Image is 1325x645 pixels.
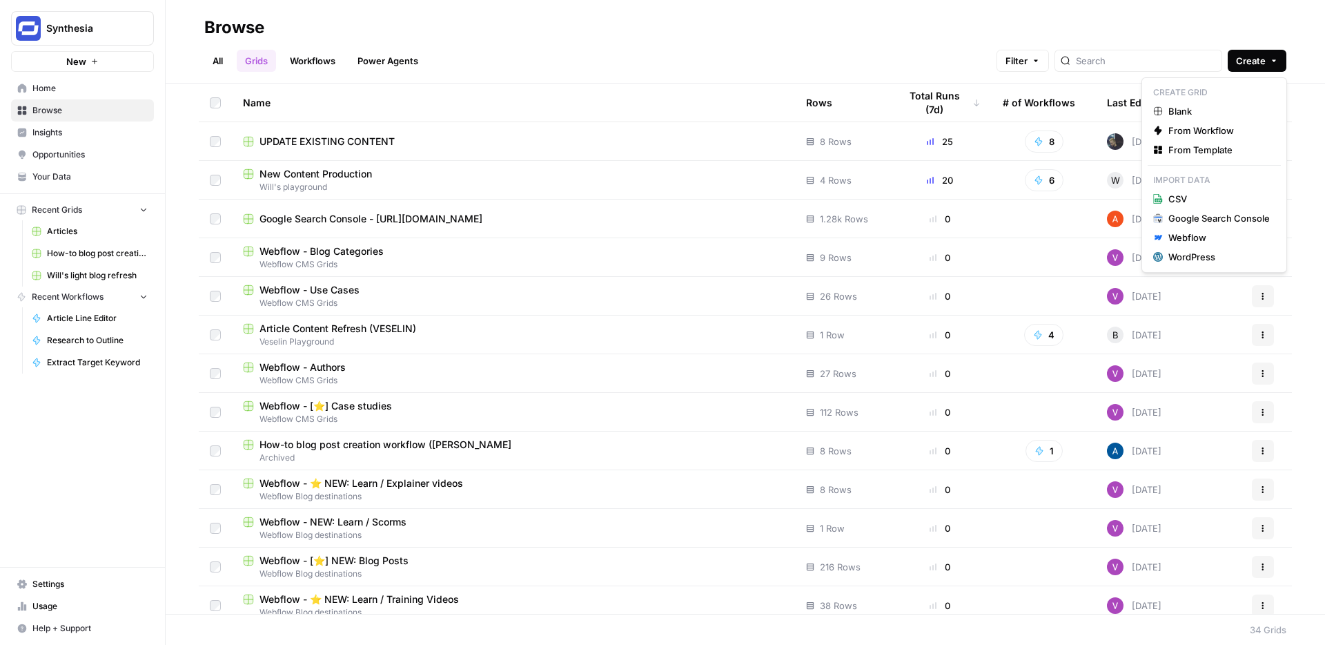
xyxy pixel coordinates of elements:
[1107,288,1123,305] img: u5s9sr84i1zya6e83i9a0udxv2mu
[1107,288,1161,305] div: [DATE]
[1107,249,1123,266] img: u5s9sr84i1zya6e83i9a0udxv2mu
[26,352,154,374] a: Extract Target Keyword
[1107,133,1161,150] div: [DATE]
[11,200,154,220] button: Recent Grids
[32,600,148,613] span: Usage
[11,617,154,639] button: Help + Support
[820,289,857,303] span: 26 Rows
[243,606,784,619] span: Webflow Blog destinations
[259,322,416,336] span: Article Content Refresh (VESELIN)
[1107,365,1123,382] img: u5s9sr84i1zya6e83i9a0udxv2mu
[820,212,868,226] span: 1.28k Rows
[47,225,148,238] span: Articles
[1107,172,1161,189] div: [DATE]
[997,50,1049,72] button: Filter
[1107,520,1161,537] div: [DATE]
[820,135,852,148] span: 8 Rows
[899,212,981,226] div: 0
[1107,443,1123,459] img: he81ibor8lsei4p3qvg4ugbvimgp
[806,84,832,122] div: Rows
[243,438,784,464] a: How-to blog post creation workflow ([PERSON_NAME]Archived
[899,173,981,187] div: 20
[243,360,784,387] a: Webflow - AuthorsWebflow CMS Grids
[259,593,459,606] span: Webflow - ⭐️ NEW: Learn / Training Videos
[820,173,852,187] span: 4 Rows
[243,283,784,309] a: Webflow - Use CasesWebflow CMS Grids
[243,476,784,503] a: Webflow - ⭐️ NEW: Learn / Explainer videosWebflow Blog destinations
[820,599,857,613] span: 38 Rows
[349,50,426,72] a: Power Agents
[66,55,86,68] span: New
[259,135,395,148] span: UPDATE EXISTING CONTENT
[259,212,482,226] span: Google Search Console - [URL][DOMAIN_NAME]
[899,599,981,613] div: 0
[1076,54,1216,68] input: Search
[820,560,861,574] span: 216 Rows
[26,307,154,329] a: Article Line Editor
[1024,324,1063,346] button: 4
[16,16,41,41] img: Synthesia Logo
[243,554,784,580] a: Webflow - [⭐] NEW: Blog PostsWebflow Blog destinations
[899,289,981,303] div: 0
[1107,404,1161,421] div: [DATE]
[820,483,852,497] span: 8 Rows
[1112,328,1119,342] span: B
[243,452,784,464] span: Archived
[899,444,981,458] div: 0
[1107,481,1123,498] img: u5s9sr84i1zya6e83i9a0udxv2mu
[1250,623,1286,637] div: 34 Grids
[11,287,154,307] button: Recent Workflows
[32,126,148,139] span: Insights
[1107,133,1123,150] img: paoqh725y1d7htyo5k8zx8sasy7f
[899,483,981,497] div: 0
[26,220,154,242] a: Articles
[243,336,784,348] span: Veselin Playground
[243,529,784,541] span: Webflow Blog destinations
[11,122,154,144] a: Insights
[1168,143,1270,157] span: From Template
[243,167,784,193] a: New Content ProductionWill's playground
[32,204,82,216] span: Recent Grids
[820,405,858,419] span: 112 Rows
[899,367,981,381] div: 0
[1107,404,1123,421] img: u5s9sr84i1zya6e83i9a0udxv2mu
[243,568,784,580] span: Webflow Blog destinations
[1107,520,1123,537] img: u5s9sr84i1zya6e83i9a0udxv2mu
[1148,171,1281,189] p: Import Data
[204,17,264,39] div: Browse
[899,328,981,342] div: 0
[1168,192,1270,206] span: CSV
[259,283,360,297] span: Webflow - Use Cases
[47,334,148,347] span: Research to Outline
[32,82,148,95] span: Home
[243,135,784,148] a: UPDATE EXISTING CONTENT
[899,251,981,264] div: 0
[243,84,784,122] div: Name
[1107,481,1161,498] div: [DATE]
[820,328,845,342] span: 1 Row
[820,521,845,535] span: 1 Row
[47,269,148,282] span: Will's light blog refresh
[899,521,981,535] div: 0
[259,554,409,568] span: Webflow - [⭐] NEW: Blog Posts
[1107,211,1123,227] img: cje7zb9ux0f2nqyv5qqgv3u0jxek
[1168,124,1270,137] span: From Workflow
[11,144,154,166] a: Opportunities
[32,622,148,635] span: Help + Support
[243,593,784,619] a: Webflow - ⭐️ NEW: Learn / Training VideosWebflow Blog destinations
[1107,559,1161,575] div: [DATE]
[32,291,104,303] span: Recent Workflows
[899,560,981,574] div: 0
[1111,173,1120,187] span: W
[899,405,981,419] div: 0
[32,104,148,117] span: Browse
[899,84,981,122] div: Total Runs (7d)
[243,322,784,348] a: Article Content Refresh (VESELIN)Veselin Playground
[243,490,784,503] span: Webflow Blog destinations
[204,50,231,72] a: All
[26,242,154,264] a: How-to blog post creation workflow ([PERSON_NAME]
[32,578,148,590] span: Settings
[899,135,981,148] div: 25
[243,297,784,309] span: Webflow CMS Grids
[1107,365,1161,382] div: [DATE]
